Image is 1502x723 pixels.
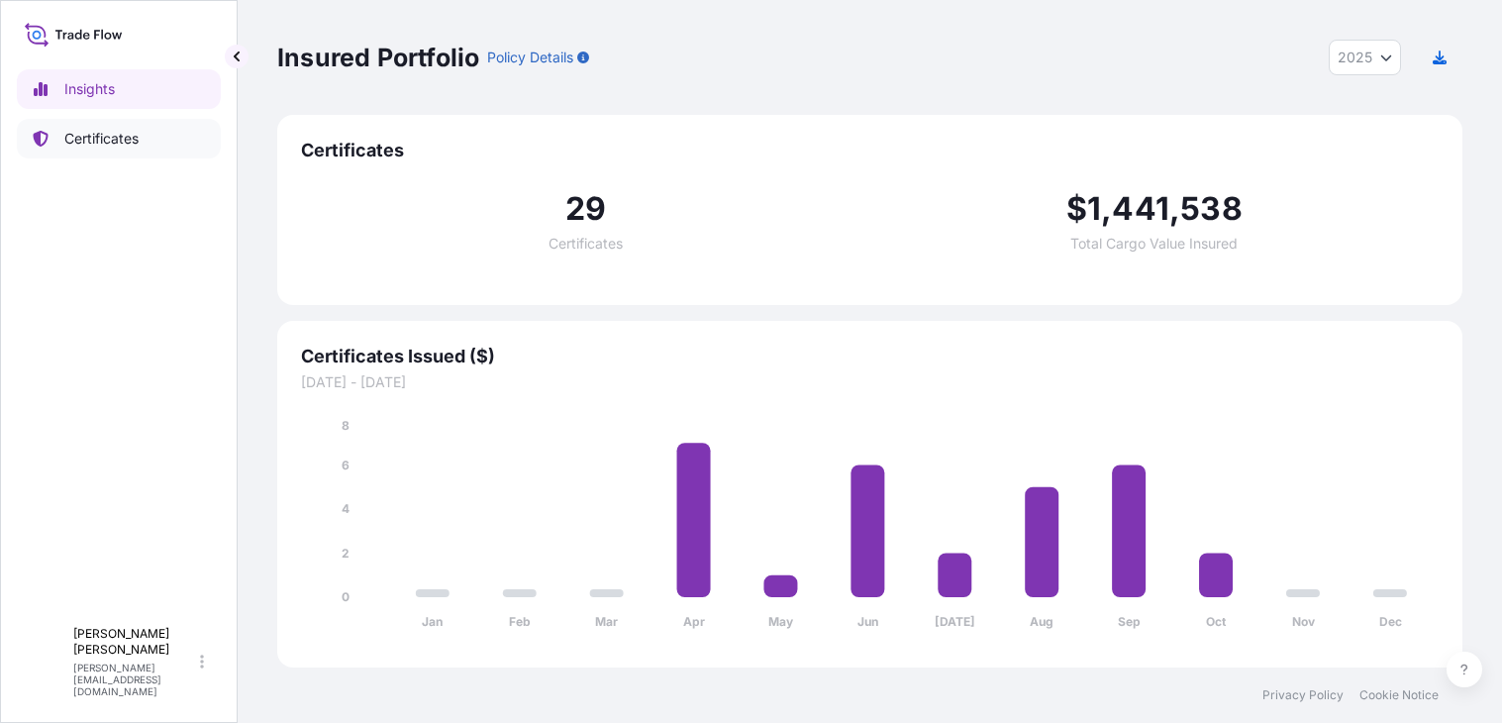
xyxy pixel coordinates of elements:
a: Privacy Policy [1262,687,1344,703]
span: $ [1066,193,1087,225]
tspan: Jan [422,614,443,629]
tspan: Nov [1292,614,1316,629]
tspan: Apr [683,614,705,629]
a: Insights [17,69,221,109]
a: Cookie Notice [1359,687,1439,703]
tspan: 0 [342,589,350,604]
span: Certificates [549,237,623,251]
span: 2025 [1338,48,1372,67]
button: Year Selector [1329,40,1401,75]
span: [DATE] - [DATE] [301,372,1439,392]
tspan: 8 [342,418,350,433]
span: 441 [1112,193,1169,225]
p: [PERSON_NAME] [PERSON_NAME] [73,626,196,658]
tspan: Aug [1030,614,1053,629]
span: Certificates [301,139,1439,162]
tspan: Oct [1206,614,1227,629]
p: [PERSON_NAME][EMAIL_ADDRESS][DOMAIN_NAME] [73,662,196,697]
tspan: [DATE] [935,614,975,629]
tspan: 4 [342,501,350,516]
p: Insights [64,79,115,99]
span: 29 [565,193,606,225]
span: 538 [1180,193,1243,225]
tspan: Dec [1379,614,1402,629]
tspan: Jun [857,614,878,629]
a: Certificates [17,119,221,158]
span: 1 [1087,193,1101,225]
span: Total Cargo Value Insured [1070,237,1238,251]
p: Certificates [64,129,139,149]
p: Insured Portfolio [277,42,479,73]
tspan: Feb [509,614,531,629]
span: Certificates Issued ($) [301,345,1439,368]
tspan: May [768,614,794,629]
span: A [40,652,51,671]
tspan: 6 [342,458,350,472]
span: , [1101,193,1112,225]
tspan: Mar [595,614,618,629]
p: Policy Details [487,48,573,67]
tspan: 2 [342,546,350,561]
span: , [1169,193,1180,225]
tspan: Sep [1118,614,1141,629]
